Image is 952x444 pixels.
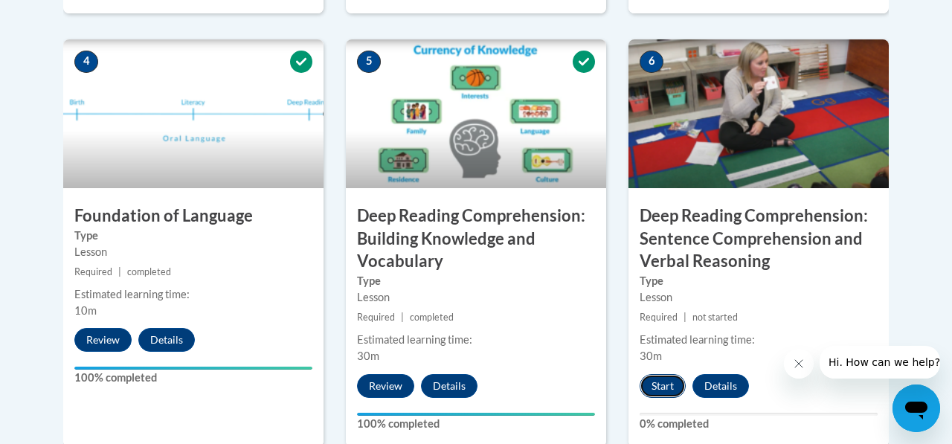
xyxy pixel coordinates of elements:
[63,205,324,228] h3: Foundation of Language
[357,312,395,323] span: Required
[401,312,404,323] span: |
[357,416,595,432] label: 100% completed
[346,39,606,188] img: Course Image
[640,374,686,398] button: Start
[640,273,878,289] label: Type
[357,332,595,348] div: Estimated learning time:
[74,370,312,386] label: 100% completed
[640,312,678,323] span: Required
[628,39,889,188] img: Course Image
[63,39,324,188] img: Course Image
[74,51,98,73] span: 4
[74,286,312,303] div: Estimated learning time:
[357,374,414,398] button: Review
[421,374,477,398] button: Details
[692,312,738,323] span: not started
[74,328,132,352] button: Review
[138,328,195,352] button: Details
[784,349,814,379] iframe: Close message
[357,273,595,289] label: Type
[820,346,940,379] iframe: Message from company
[74,244,312,260] div: Lesson
[640,350,662,362] span: 30m
[74,228,312,244] label: Type
[346,205,606,273] h3: Deep Reading Comprehension: Building Knowledge and Vocabulary
[357,51,381,73] span: 5
[684,312,686,323] span: |
[357,413,595,416] div: Your progress
[357,350,379,362] span: 30m
[640,51,663,73] span: 6
[127,266,171,277] span: completed
[74,266,112,277] span: Required
[692,374,749,398] button: Details
[74,304,97,317] span: 10m
[640,416,878,432] label: 0% completed
[357,289,595,306] div: Lesson
[628,205,889,273] h3: Deep Reading Comprehension: Sentence Comprehension and Verbal Reasoning
[118,266,121,277] span: |
[892,385,940,432] iframe: Button to launch messaging window
[640,289,878,306] div: Lesson
[74,367,312,370] div: Your progress
[410,312,454,323] span: completed
[640,332,878,348] div: Estimated learning time:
